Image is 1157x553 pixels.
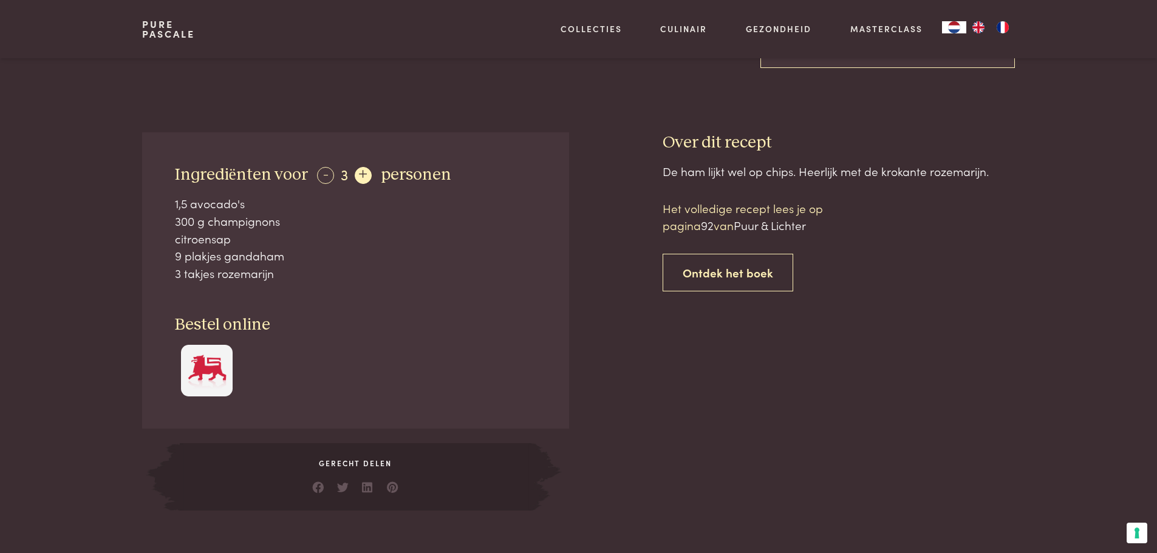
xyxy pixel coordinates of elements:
div: 9 plakjes gandaham [175,247,537,265]
span: Gerecht delen [180,458,531,469]
a: Gezondheid [746,22,811,35]
h3: Over dit recept [663,132,1015,154]
div: Language [942,21,966,33]
div: 1,5 avocado's [175,195,537,212]
ul: Language list [966,21,1015,33]
a: Culinair [660,22,707,35]
span: Ingrediënten voor [175,166,308,183]
div: + [355,167,372,184]
h3: Bestel online [175,314,537,336]
a: PurePascale [142,19,195,39]
img: Delhaize [186,352,228,389]
a: FR [991,21,1015,33]
a: EN [966,21,991,33]
span: personen [381,166,451,183]
span: 3 [341,164,348,184]
a: Ontdek het boek [663,254,793,292]
div: 300 g champignons [175,212,537,230]
button: Uw voorkeuren voor toestemming voor trackingtechnologieën [1127,523,1147,543]
div: De ham lijkt wel op chips. Heerlijk met de krokante rozemarijn. [663,163,1015,180]
p: Het volledige recept lees je op pagina van [663,200,869,234]
a: Collecties [561,22,622,35]
span: 92 [701,217,714,233]
aside: Language selected: Nederlands [942,21,1015,33]
span: Puur & Lichter [734,217,806,233]
div: - [317,167,334,184]
a: Masterclass [850,22,923,35]
div: 3 takjes rozemarijn [175,265,537,282]
a: NL [942,21,966,33]
div: citroensap [175,230,537,248]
